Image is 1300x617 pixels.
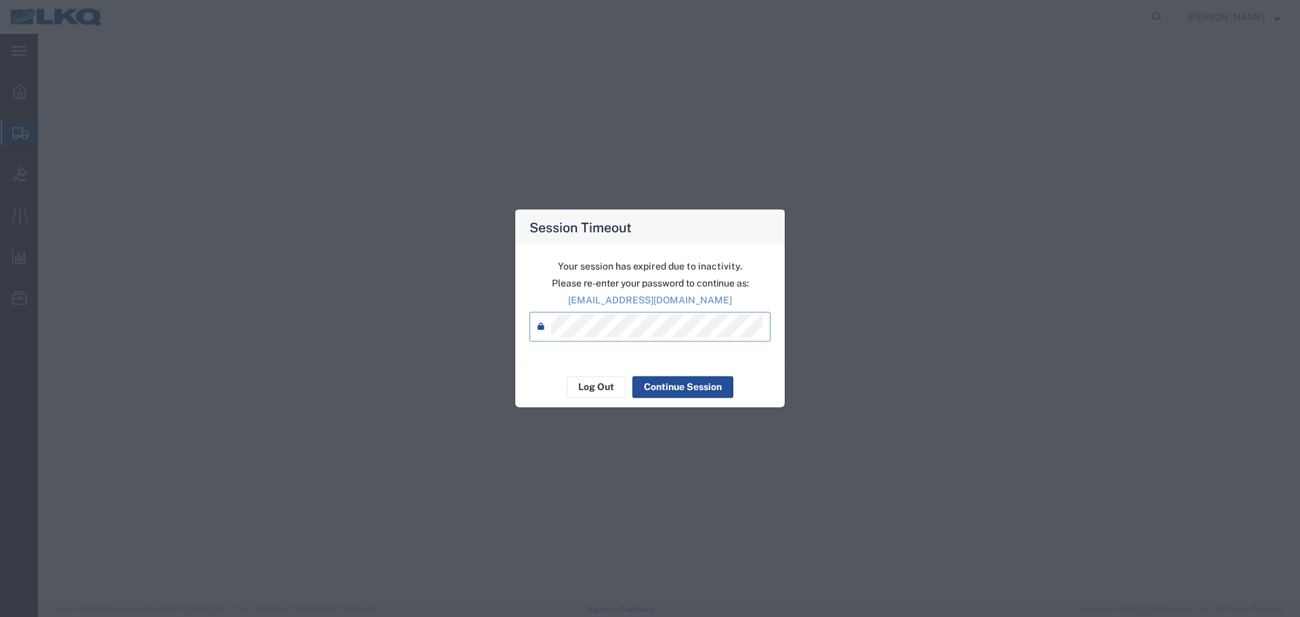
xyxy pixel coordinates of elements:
button: Log Out [567,376,626,398]
p: [EMAIL_ADDRESS][DOMAIN_NAME] [529,293,771,307]
button: Continue Session [632,376,733,398]
p: Your session has expired due to inactivity. [529,259,771,273]
h4: Session Timeout [529,217,632,236]
p: Please re-enter your password to continue as: [529,276,771,290]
